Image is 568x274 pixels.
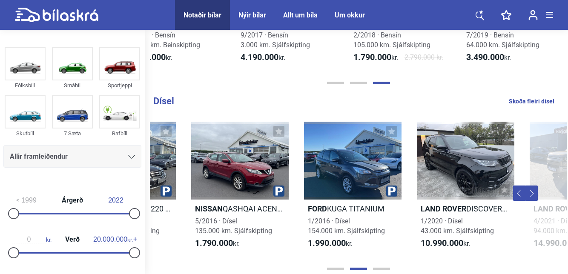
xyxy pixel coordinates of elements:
div: Skutbíll [5,128,46,138]
button: Page 3 [373,268,390,270]
button: Page 2 [350,268,367,270]
span: Verð [63,236,82,243]
b: 1.790.000 [353,52,391,62]
b: Nissan [195,204,223,213]
span: kr. [93,236,133,243]
h2: DISCOVERY LANDMARK TDV6 [417,204,514,214]
button: Page 1 [327,82,344,84]
span: 2/2018 · Bensín 105.000 km. Sjálfskipting [353,31,430,49]
div: Rafbíll [99,128,140,138]
a: Um okkur [335,11,365,19]
span: kr. [421,238,470,248]
span: 7/2019 · Bensín 64.000 km. Sjálfskipting [466,31,539,49]
b: Dísel [153,96,174,106]
a: Land RoverDISCOVERY LANDMARK TDV61/2020 · Dísel43.000 km. Sjálfskipting10.990.000kr. [417,122,514,256]
button: Page 3 [373,82,390,84]
b: 10.990.000 [421,238,463,248]
span: 1/2016 · Dísel 154.000 km. Sjálfskipting [308,217,385,235]
div: Fólksbíll [5,80,46,90]
b: 4.190.000 [241,52,278,62]
button: Previous [513,186,526,201]
a: Notaðir bílar [184,11,221,19]
a: Allt um bíla [283,11,318,19]
span: 1/2020 · Dísel 43.000 km. Sjálfskipting [421,217,494,235]
div: Smábíl [52,80,93,90]
span: kr. [466,52,511,63]
span: kr. [353,52,398,63]
b: 3.490.000 [466,52,504,62]
h2: QASHQAI ACENTA 2WD [191,204,289,214]
span: 9/2017 · Bensín 3.000 km. Sjálfskipting [241,31,310,49]
b: 1.990.000 [308,238,346,248]
span: 5/2016 · Dísel 135.000 km. Sjálfskipting [195,217,272,235]
span: 2.790.000 kr. [404,52,443,63]
span: kr. [195,238,240,248]
span: kr. [308,238,353,248]
span: kr. [241,52,285,63]
div: Sportjeppi [99,80,140,90]
span: kr. [12,236,52,243]
h2: KUGA TITANIUM [304,204,402,214]
button: Page 2 [350,82,367,84]
a: NissanQASHQAI ACENTA 2WD5/2016 · Dísel135.000 km. Sjálfskipting1.790.000kr. [191,122,289,256]
a: FordKUGA TITANIUM1/2016 · Dísel154.000 km. Sjálfskipting1.990.000kr. [304,122,402,256]
a: Skoða fleiri dísel [509,96,554,107]
button: Next [525,186,538,201]
a: Nýir bílar [238,11,266,19]
b: 1.790.000 [195,238,233,248]
span: 6/2021 · Bensín 53.000 km. Beinskipting [128,31,200,49]
span: Allir framleiðendur [10,151,68,163]
span: Árgerð [60,197,85,204]
span: kr. [128,52,172,63]
div: 7 Sæta [52,128,93,138]
b: Land Rover [421,204,466,213]
img: user-login.svg [528,10,538,20]
b: Ford [308,204,327,213]
button: Page 1 [327,268,344,270]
